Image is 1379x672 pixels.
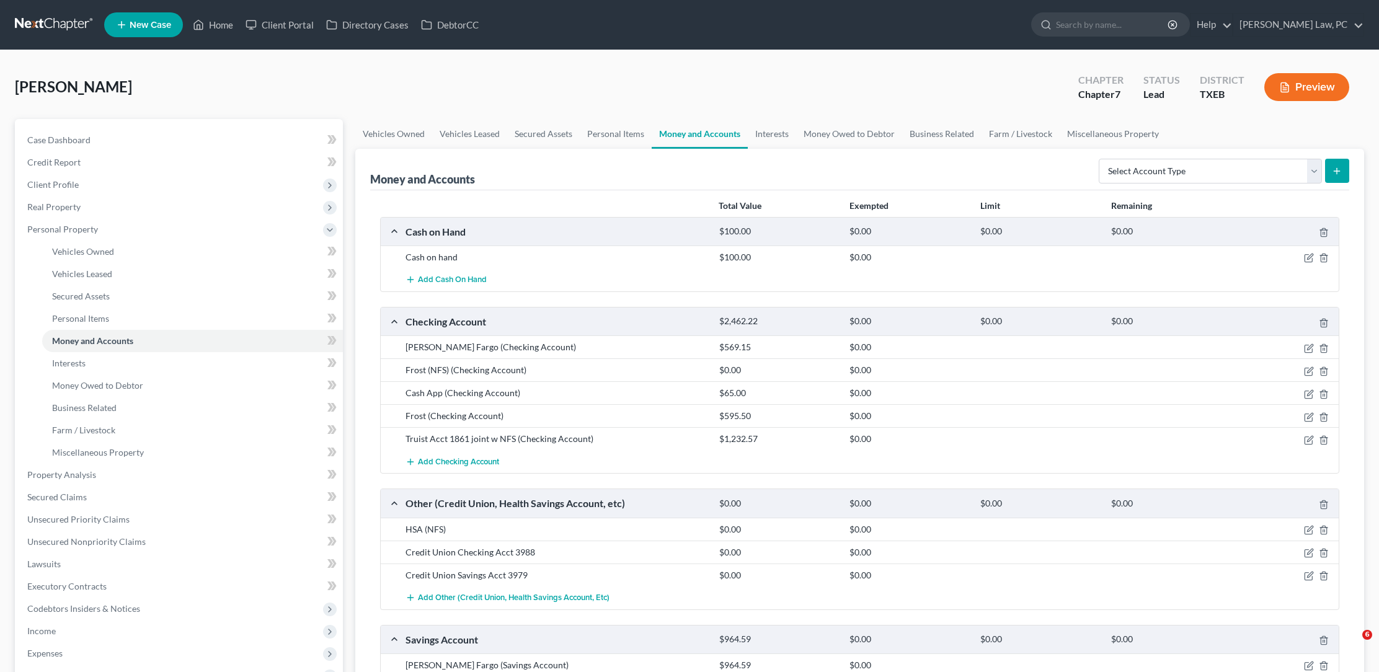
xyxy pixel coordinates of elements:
[1143,87,1180,102] div: Lead
[974,498,1105,510] div: $0.00
[27,626,56,636] span: Income
[17,151,343,174] a: Credit Report
[399,251,713,263] div: Cash on hand
[399,341,713,353] div: [PERSON_NAME] Fargo (Checking Account)
[849,200,889,211] strong: Exempted
[399,497,713,510] div: Other (Credit Union, Health Savings Account, etc)
[42,397,343,419] a: Business Related
[52,380,143,391] span: Money Owed to Debtor
[796,119,902,149] a: Money Owed to Debtor
[399,433,713,445] div: Truist Acct 1861 joint w NFS (Checking Account)
[1337,630,1367,660] iframe: Intercom live chat
[17,531,343,553] a: Unsecured Nonpriority Claims
[1200,87,1244,102] div: TXEB
[27,157,81,167] span: Credit Report
[713,523,844,536] div: $0.00
[399,523,713,536] div: HSA (NFS)
[713,341,844,353] div: $569.15
[42,419,343,441] a: Farm / Livestock
[843,498,974,510] div: $0.00
[42,441,343,464] a: Miscellaneous Property
[42,285,343,307] a: Secured Assets
[1115,88,1120,100] span: 7
[52,358,86,368] span: Interests
[42,374,343,397] a: Money Owed to Debtor
[843,226,974,237] div: $0.00
[52,291,110,301] span: Secured Assets
[580,119,652,149] a: Personal Items
[1233,14,1363,36] a: [PERSON_NAME] Law, PC
[399,659,713,671] div: [PERSON_NAME] Fargo (Savings Account)
[52,402,117,413] span: Business Related
[713,226,844,237] div: $100.00
[418,457,499,467] span: Add Checking Account
[843,410,974,422] div: $0.00
[187,14,239,36] a: Home
[239,14,320,36] a: Client Portal
[406,586,610,609] button: Add Other (Credit Union, Health Savings Account, etc)
[1078,73,1124,87] div: Chapter
[1200,73,1244,87] div: District
[713,546,844,559] div: $0.00
[42,330,343,352] a: Money and Accounts
[713,433,844,445] div: $1,232.57
[974,634,1105,645] div: $0.00
[843,634,974,645] div: $0.00
[748,119,796,149] a: Interests
[27,514,130,524] span: Unsecured Priority Claims
[1105,498,1236,510] div: $0.00
[399,387,713,399] div: Cash App (Checking Account)
[355,119,432,149] a: Vehicles Owned
[713,316,844,327] div: $2,462.22
[17,553,343,575] a: Lawsuits
[902,119,982,149] a: Business Related
[27,179,79,190] span: Client Profile
[843,341,974,353] div: $0.00
[27,224,98,234] span: Personal Property
[843,364,974,376] div: $0.00
[399,569,713,581] div: Credit Union Savings Acct 3979
[713,659,844,671] div: $964.59
[843,546,974,559] div: $0.00
[52,335,133,346] span: Money and Accounts
[320,14,415,36] a: Directory Cases
[399,633,713,646] div: Savings Account
[1105,226,1236,237] div: $0.00
[843,433,974,445] div: $0.00
[27,581,107,591] span: Executory Contracts
[713,634,844,645] div: $964.59
[418,275,487,285] span: Add Cash on Hand
[432,119,507,149] a: Vehicles Leased
[843,569,974,581] div: $0.00
[1191,14,1232,36] a: Help
[843,316,974,327] div: $0.00
[52,425,115,435] span: Farm / Livestock
[713,410,844,422] div: $595.50
[17,508,343,531] a: Unsecured Priority Claims
[399,364,713,376] div: Frost (NFS) (Checking Account)
[27,469,96,480] span: Property Analysis
[399,546,713,559] div: Credit Union Checking Acct 3988
[399,225,713,238] div: Cash on Hand
[27,492,87,502] span: Secured Claims
[27,559,61,569] span: Lawsuits
[713,364,844,376] div: $0.00
[17,129,343,151] a: Case Dashboard
[713,498,844,510] div: $0.00
[1362,630,1372,640] span: 6
[52,268,112,279] span: Vehicles Leased
[652,119,748,149] a: Money and Accounts
[843,659,974,671] div: $0.00
[843,523,974,536] div: $0.00
[507,119,580,149] a: Secured Assets
[370,172,475,187] div: Money and Accounts
[52,447,144,458] span: Miscellaneous Property
[713,251,844,263] div: $100.00
[1111,200,1152,211] strong: Remaining
[1105,634,1236,645] div: $0.00
[27,648,63,658] span: Expenses
[52,246,114,257] span: Vehicles Owned
[27,536,146,547] span: Unsecured Nonpriority Claims
[982,119,1060,149] a: Farm / Livestock
[399,315,713,328] div: Checking Account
